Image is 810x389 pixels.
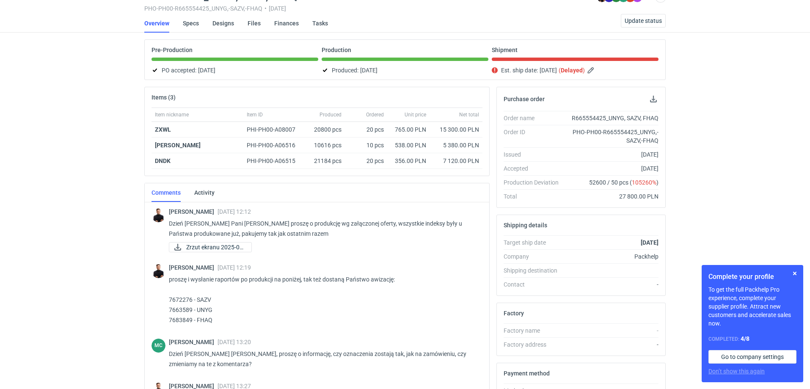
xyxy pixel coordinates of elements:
strong: DNDK [155,157,171,164]
figcaption: MC [152,339,165,353]
p: Production [322,47,351,53]
div: 10616 pcs [307,138,345,153]
button: Don’t show this again [708,367,765,375]
div: Order name [504,114,565,122]
div: 27 800.00 PLN [565,192,658,201]
span: [DATE] [540,65,557,75]
div: [DATE] [565,164,658,173]
img: Tomasz Kubiak [152,264,165,278]
div: 538.00 PLN [391,141,426,149]
h2: Factory [504,310,524,317]
div: 20 pcs [345,122,387,138]
span: 105260% [632,179,656,186]
strong: ZXWL [155,126,171,133]
span: [DATE] 12:12 [218,208,251,215]
div: 21184 pcs [307,153,345,169]
div: Production Deviation [504,178,565,187]
span: Update status [625,18,662,24]
div: Marta Czupryniak [152,339,165,353]
h2: Items (3) [152,94,176,101]
span: Ordered [366,111,384,118]
a: Finances [274,14,299,33]
span: [PERSON_NAME] [169,339,218,345]
span: [DATE] 13:20 [218,339,251,345]
strong: 4 / 8 [741,335,749,342]
span: • [264,5,267,12]
div: Company [504,252,565,261]
p: Shipment [492,47,518,53]
em: ( [559,67,561,74]
div: 356.00 PLN [391,157,426,165]
div: - [565,326,658,335]
div: 20 pcs [345,153,387,169]
strong: [DATE] [641,239,658,246]
strong: Delayed [561,67,583,74]
button: Update status [621,14,666,28]
span: [PERSON_NAME] [169,264,218,271]
img: Tomasz Kubiak [152,208,165,222]
span: [DATE] [198,65,215,75]
div: PHO-PH00-R665554425_UNYG,-SAZV,-FHAQ [DATE] [144,5,557,12]
span: Item nickname [155,111,189,118]
button: Download PO [648,94,658,104]
div: Issued [504,150,565,159]
p: Dzień [PERSON_NAME] [PERSON_NAME], proszę o informację, czy oznaczenia zostają tak, jak na zamówi... [169,349,476,369]
p: Pre-Production [152,47,193,53]
button: Edit estimated shipping date [587,65,597,75]
div: Zrzut ekranu 2025-05-5 o 12.11.48.png [169,242,252,252]
div: - [565,280,658,289]
a: Tasks [312,14,328,33]
a: Zrzut ekranu 2025-05... [169,242,252,252]
em: ) [583,67,585,74]
div: Total [504,192,565,201]
div: 7 120.00 PLN [433,157,479,165]
strong: [PERSON_NAME] [155,142,201,149]
div: - [565,340,658,349]
span: Net total [459,111,479,118]
div: PHO-PH00-R665554425_UNYG,-SAZV,-FHAQ [565,128,658,145]
p: proszę i wysłanie raportów po produkcji na poniżej, tak też dostaną Państwo awizację: 7672276 - S... [169,274,476,325]
div: PHI-PH00-A08007 [247,125,303,134]
div: R665554425_UNYG, SAZV, FHAQ [565,114,658,122]
div: Accepted [504,164,565,173]
div: 15 300.00 PLN [433,125,479,134]
div: PHI-PH00-A06515 [247,157,303,165]
div: Packhelp [565,252,658,261]
div: Factory name [504,326,565,335]
a: Activity [194,183,215,202]
a: Overview [144,14,169,33]
span: [DATE] 12:19 [218,264,251,271]
div: Target ship date [504,238,565,247]
p: Dzień [PERSON_NAME] Pani [PERSON_NAME] proszę o produkcję wg załączonej oferty, wszystkie indeksy... [169,218,476,239]
a: Files [248,14,261,33]
h2: Shipping details [504,222,547,229]
div: Produced: [322,65,488,75]
button: Skip for now [790,268,800,279]
div: PO accepted: [152,65,318,75]
div: Est. ship date: [492,65,658,75]
a: Designs [212,14,234,33]
div: 5 380.00 PLN [433,141,479,149]
span: Zrzut ekranu 2025-05... [186,243,245,252]
a: Go to company settings [708,350,796,364]
span: 52600 / 50 pcs ( ) [589,178,658,187]
div: PHI-PH00-A06516 [247,141,303,149]
span: [DATE] [360,65,377,75]
div: [DATE] [565,150,658,159]
h1: Complete your profile [708,272,796,282]
div: Order ID [504,128,565,145]
div: Shipping destination [504,266,565,275]
div: Factory address [504,340,565,349]
a: Specs [183,14,199,33]
div: 765.00 PLN [391,125,426,134]
div: 20800 pcs [307,122,345,138]
div: Contact [504,280,565,289]
span: Item ID [247,111,263,118]
span: Produced [320,111,342,118]
div: Completed: [708,334,796,343]
div: 10 pcs [345,138,387,153]
span: Unit price [405,111,426,118]
a: Comments [152,183,181,202]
